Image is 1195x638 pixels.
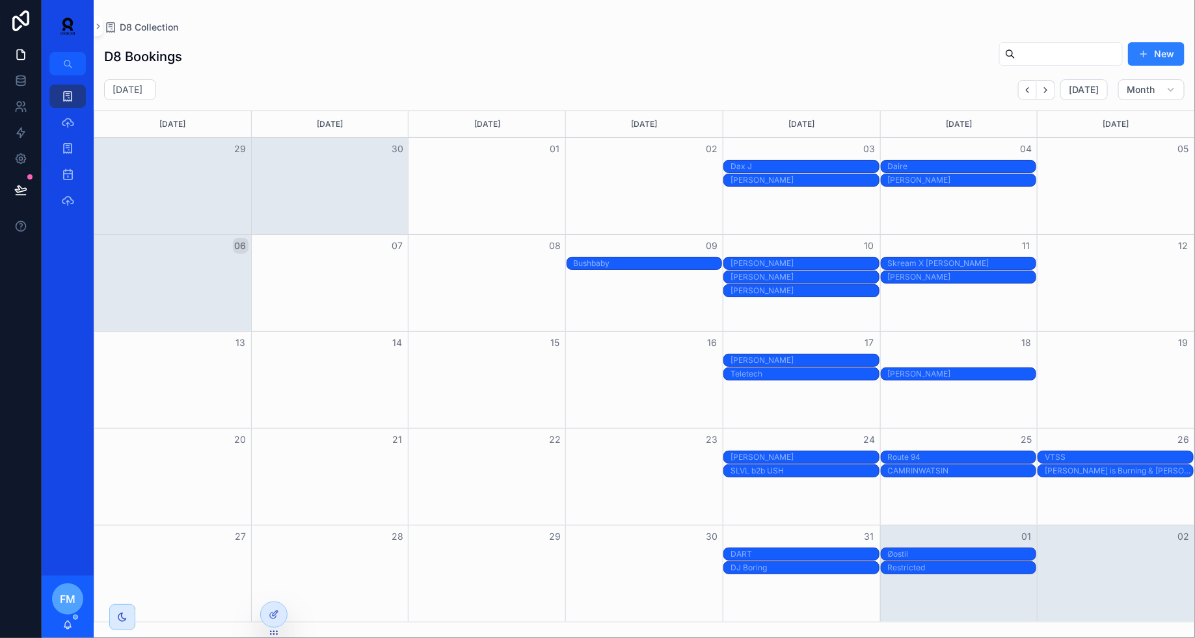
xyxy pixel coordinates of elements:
button: 03 [861,141,877,157]
div: VTSS [1045,452,1193,462]
div: Yousuke Yukimatsu [888,174,1036,186]
button: 28 [390,529,405,544]
div: [DATE] [96,111,249,137]
button: 24 [861,432,877,447]
div: Paul Van Dyk [731,174,879,186]
div: [PERSON_NAME] [731,355,879,366]
div: SLVL b2b USH [731,466,879,476]
div: [DATE] [883,111,1036,137]
button: 11 [1018,238,1034,254]
button: 13 [233,335,248,351]
button: 30 [704,529,719,544]
button: 22 [547,432,563,447]
span: FM [60,591,75,607]
div: [DATE] [1040,111,1192,137]
div: Alisha [888,368,1036,380]
div: Oscar Mulero [731,285,879,297]
div: Skream X [PERSON_NAME] [888,258,1036,269]
div: scrollable content [42,75,94,229]
div: Skream X Krystal Klear [888,258,1036,269]
div: VTSS [1045,451,1193,463]
div: Month View [94,111,1195,622]
div: DART [731,548,879,560]
span: Month [1127,84,1155,96]
button: 12 [1175,238,1191,254]
div: Nick Warren [731,354,879,366]
div: Route 94 [888,451,1036,463]
button: 29 [233,141,248,157]
div: Dax J [731,161,879,172]
div: DJ Boring [731,562,879,574]
button: 15 [547,335,563,351]
div: [PERSON_NAME] [888,272,1036,282]
div: Øostil [888,548,1036,560]
button: 04 [1018,141,1034,157]
div: [DATE] [410,111,563,137]
div: Aaron Hibell [731,258,879,269]
button: 01 [1018,529,1034,544]
button: 27 [233,529,248,544]
div: CAMRINWATSIN [888,465,1036,477]
div: [PERSON_NAME] [731,452,879,462]
div: [DATE] [725,111,878,137]
button: [DATE] [1060,79,1108,100]
div: [PERSON_NAME] [731,286,879,296]
div: Teletech [731,369,879,379]
div: Amber Broos [888,271,1036,283]
button: 31 [861,529,877,544]
div: Route 94 [888,452,1036,462]
div: SLVL b2b USH [731,465,879,477]
div: [PERSON_NAME] [888,369,1036,379]
button: 18 [1018,335,1034,351]
button: 06 [233,238,248,254]
div: DART [731,549,879,559]
div: [PERSON_NAME] [731,175,879,185]
button: Back [1018,80,1037,100]
div: [DATE] [254,111,407,137]
div: [PERSON_NAME] [888,175,1036,185]
button: 17 [861,335,877,351]
button: 26 [1175,432,1191,447]
button: 07 [390,238,405,254]
div: Andres Campo [731,451,879,463]
button: 02 [1175,529,1191,544]
div: Restricted [888,563,1036,573]
button: 29 [547,529,563,544]
h1: D8 Bookings [104,47,182,66]
div: CAMRINWATSIN [888,466,1036,476]
h2: [DATE] [113,83,142,96]
button: 14 [390,335,405,351]
button: 09 [704,238,719,254]
div: Daire [888,161,1036,172]
span: D8 Collection [120,21,178,34]
button: 16 [704,335,719,351]
div: Restricted [888,562,1036,574]
button: 23 [704,432,719,447]
button: 01 [547,141,563,157]
button: 19 [1175,335,1191,351]
button: Next [1037,80,1055,100]
button: 30 [390,141,405,157]
div: [PERSON_NAME] [731,272,879,282]
button: 08 [547,238,563,254]
button: 20 [233,432,248,447]
button: Month [1118,79,1185,100]
div: Enzo is Burning & Murphy's Law [1045,465,1193,477]
div: Bushbaby [574,258,722,269]
div: Kolter [731,271,879,283]
button: 10 [861,238,877,254]
span: [DATE] [1069,84,1099,96]
div: Teletech [731,368,879,380]
button: 02 [704,141,719,157]
a: D8 Collection [104,21,178,34]
button: New [1128,42,1185,66]
button: 05 [1175,141,1191,157]
div: DJ Boring [731,563,879,573]
button: 25 [1018,432,1034,447]
div: [PERSON_NAME] is Burning & [PERSON_NAME] Law [1045,466,1193,476]
img: App logo [52,16,83,36]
